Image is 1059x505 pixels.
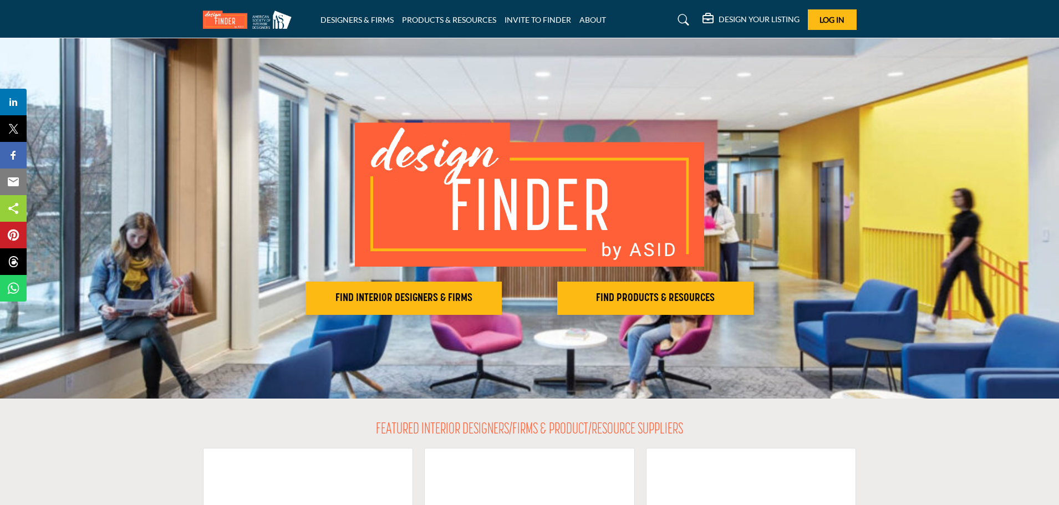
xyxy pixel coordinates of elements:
[557,282,753,315] button: FIND PRODUCTS & RESOURCES
[819,15,844,24] span: Log In
[309,292,498,305] h2: FIND INTERIOR DESIGNERS & FIRMS
[702,13,800,27] div: DESIGN YOUR LISTING
[402,15,496,24] a: PRODUCTS & RESOURCES
[320,15,394,24] a: DESIGNERS & FIRMS
[667,11,696,29] a: Search
[579,15,606,24] a: ABOUT
[719,14,800,24] h5: DESIGN YOUR LISTING
[355,123,704,267] img: image
[203,11,297,29] img: Site Logo
[505,15,571,24] a: INVITE TO FINDER
[306,282,502,315] button: FIND INTERIOR DESIGNERS & FIRMS
[808,9,857,30] button: Log In
[561,292,750,305] h2: FIND PRODUCTS & RESOURCES
[376,421,683,440] h2: FEATURED INTERIOR DESIGNERS/FIRMS & PRODUCT/RESOURCE SUPPLIERS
